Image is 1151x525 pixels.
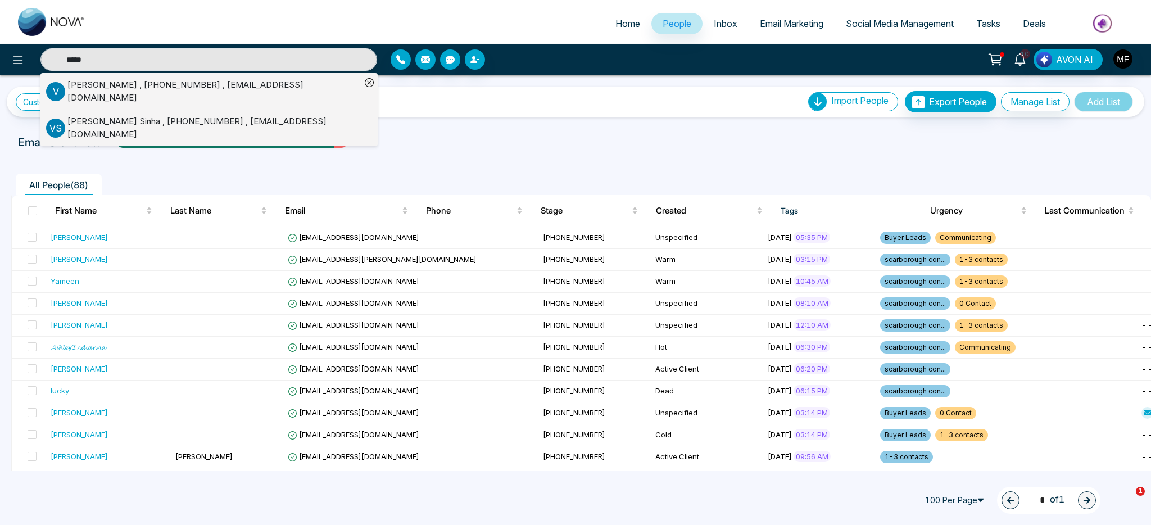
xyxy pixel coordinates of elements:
[18,8,85,36] img: Nova CRM Logo
[541,204,629,218] span: Stage
[51,363,108,374] div: [PERSON_NAME]
[831,95,889,106] span: Import People
[1023,18,1046,29] span: Deals
[955,254,1008,266] span: 1-3 contacts
[288,386,419,395] span: [EMAIL_ADDRESS][DOMAIN_NAME]
[543,255,605,264] span: [PHONE_NUMBER]
[794,363,830,374] span: 06:20 PM
[51,385,69,396] div: lucky
[976,18,1000,29] span: Tasks
[768,364,792,373] span: [DATE]
[768,452,792,461] span: [DATE]
[651,468,763,490] td: Hot
[880,341,950,354] span: scarborough con...
[663,18,691,29] span: People
[930,204,1018,218] span: Urgency
[25,179,93,191] span: All People ( 88 )
[794,385,830,396] span: 06:15 PM
[794,232,830,243] span: 05:35 PM
[67,79,361,104] div: [PERSON_NAME] , [PHONE_NUMBER] , [EMAIL_ADDRESS][DOMAIN_NAME]
[51,451,108,462] div: [PERSON_NAME]
[51,319,108,331] div: [PERSON_NAME]
[16,93,95,111] a: Custom Filter
[880,451,933,463] span: 1-3 contacts
[543,233,605,242] span: [PHONE_NUMBER]
[935,429,988,441] span: 1-3 contacts
[880,385,950,397] span: scarborough con...
[288,255,477,264] span: [EMAIL_ADDRESS][PERSON_NAME][DOMAIN_NAME]
[651,227,763,249] td: Unspecified
[1045,204,1126,218] span: Last Communication
[1007,49,1034,69] a: 10
[543,364,605,373] span: [PHONE_NUMBER]
[543,386,605,395] span: [PHONE_NUMBER]
[919,491,993,509] span: 100 Per Page
[921,195,1036,227] th: Urgency
[880,297,950,310] span: scarborough con...
[794,341,830,352] span: 06:30 PM
[846,18,954,29] span: Social Media Management
[794,451,831,462] span: 09:56 AM
[955,319,1008,332] span: 1-3 contacts
[768,320,792,329] span: [DATE]
[965,13,1012,34] a: Tasks
[935,407,976,419] span: 0 Contact
[288,408,419,417] span: [EMAIL_ADDRESS][DOMAIN_NAME]
[647,195,772,227] th: Created
[880,319,950,332] span: scarborough con...
[1033,492,1064,508] span: of 1
[288,233,419,242] span: [EMAIL_ADDRESS][DOMAIN_NAME]
[794,319,831,331] span: 12:10 AM
[794,429,830,440] span: 03:14 PM
[51,341,106,352] div: 𝓐𝓼𝓱𝓵𝓮y𝓘𝓷𝓭𝓲𝓪𝓷𝓷𝓪
[880,254,950,266] span: scarborough con...
[18,134,100,151] p: Email Statistics:
[51,275,79,287] div: Yameen
[794,275,831,287] span: 10:45 AM
[1113,487,1140,514] iframe: Intercom live chat
[929,96,987,107] span: Export People
[794,297,831,309] span: 08:10 AM
[905,91,996,112] button: Export People
[880,407,931,419] span: Buyer Leads
[1036,52,1052,67] img: Lead Flow
[543,408,605,417] span: [PHONE_NUMBER]
[51,407,108,418] div: [PERSON_NAME]
[543,320,605,329] span: [PHONE_NUMBER]
[880,429,931,441] span: Buyer Leads
[46,195,161,227] th: First Name
[288,277,419,286] span: [EMAIL_ADDRESS][DOMAIN_NAME]
[426,204,514,218] span: Phone
[543,430,605,439] span: [PHONE_NUMBER]
[543,277,605,286] span: [PHONE_NUMBER]
[1012,13,1057,34] a: Deals
[651,402,763,424] td: Unspecified
[46,82,65,101] p: V
[768,430,792,439] span: [DATE]
[285,204,400,218] span: Email
[714,18,737,29] span: Inbox
[656,204,755,218] span: Created
[651,271,763,293] td: Warm
[749,13,835,34] a: Email Marketing
[651,315,763,337] td: Unspecified
[768,233,792,242] span: [DATE]
[651,424,763,446] td: Cold
[1034,49,1103,70] button: AVON AI
[955,297,996,310] span: 0 Contact
[532,195,646,227] th: Stage
[1063,11,1144,36] img: Market-place.gif
[768,298,792,307] span: [DATE]
[604,13,651,34] a: Home
[1113,49,1132,69] img: User Avatar
[768,342,792,351] span: [DATE]
[651,446,763,468] td: Active Client
[935,232,996,244] span: Communicating
[772,195,921,227] th: Tags
[288,364,419,373] span: [EMAIL_ADDRESS][DOMAIN_NAME]
[835,13,965,34] a: Social Media Management
[1056,53,1093,66] span: AVON AI
[543,342,605,351] span: [PHONE_NUMBER]
[651,249,763,271] td: Warm
[651,359,763,381] td: Active Client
